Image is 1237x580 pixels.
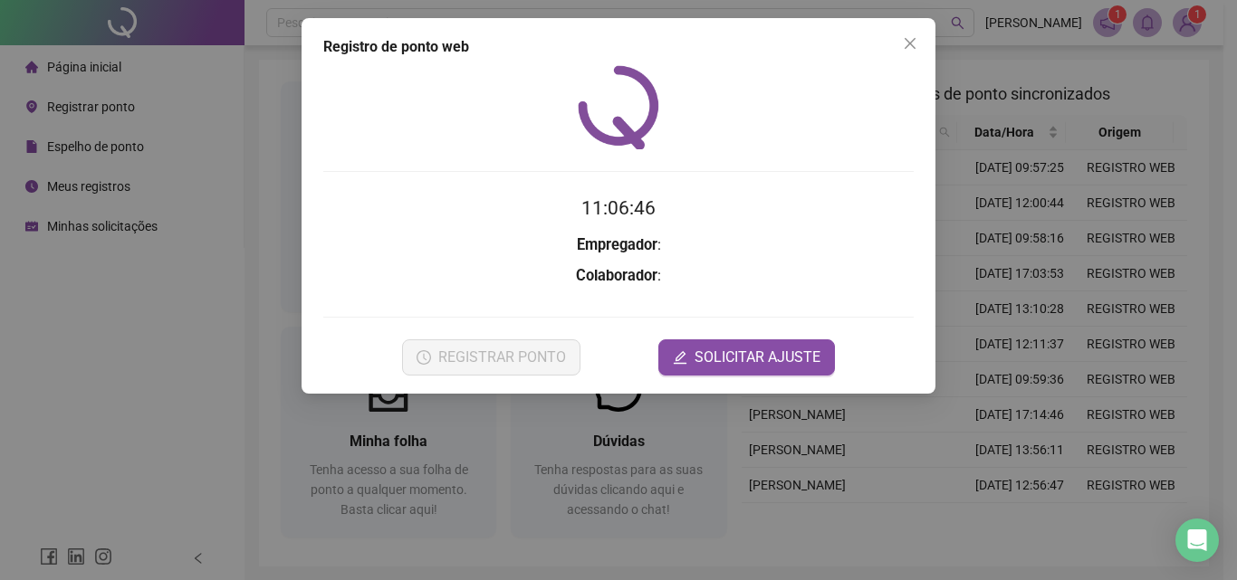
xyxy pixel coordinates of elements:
[673,350,687,365] span: edit
[323,264,914,288] h3: :
[658,339,835,376] button: editSOLICITAR AJUSTE
[903,36,917,51] span: close
[577,236,657,253] strong: Empregador
[576,267,657,284] strong: Colaborador
[323,233,914,257] h3: :
[402,339,580,376] button: REGISTRAR PONTO
[578,65,659,149] img: QRPoint
[323,36,914,58] div: Registro de ponto web
[695,347,820,368] span: SOLICITAR AJUSTE
[1175,518,1219,562] div: Open Intercom Messenger
[896,29,925,58] button: Close
[581,197,656,219] time: 11:06:46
